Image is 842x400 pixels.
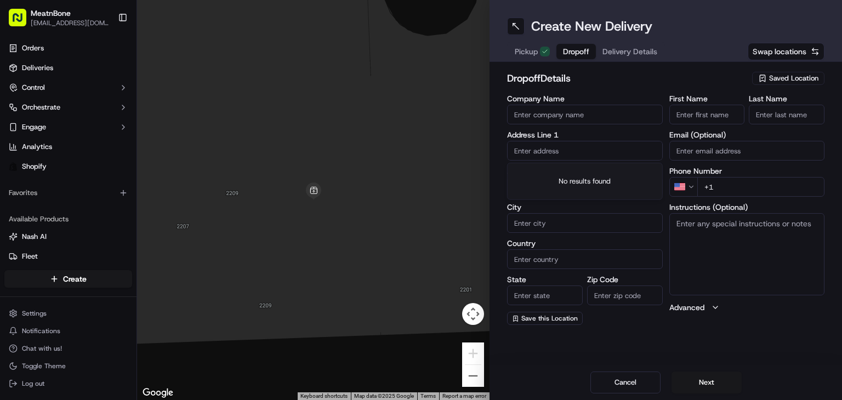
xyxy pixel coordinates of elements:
[669,131,825,139] label: Email (Optional)
[669,203,825,211] label: Instructions (Optional)
[22,162,47,172] span: Shopify
[669,302,704,313] label: Advanced
[4,4,113,31] button: MeatnBone[EMAIL_ADDRESS][DOMAIN_NAME]
[22,122,46,132] span: Engage
[669,302,825,313] button: Advanced
[753,46,806,57] span: Swap locations
[88,240,180,260] a: 💻API Documentation
[508,163,662,199] div: No results found
[11,159,29,180] img: Wisdom Oko
[49,104,180,115] div: Start new chat
[34,169,117,178] span: Wisdom [PERSON_NAME]
[669,167,825,175] label: Phone Number
[587,285,663,305] input: Enter zip code
[462,303,484,325] button: Map camera controls
[9,252,128,261] a: Fleet
[22,142,52,152] span: Analytics
[125,199,147,208] span: [DATE]
[4,99,132,116] button: Orchestrate
[125,169,147,178] span: [DATE]
[22,344,62,353] span: Chat with us!
[23,104,43,124] img: 8571987876998_91fb9ceb93ad5c398215_72.jpg
[4,323,132,339] button: Notifications
[669,141,825,161] input: Enter email address
[420,393,436,399] a: Terms (opens in new tab)
[515,46,538,57] span: Pickup
[507,239,663,247] label: Country
[140,386,176,400] a: Open this area in Google Maps (opens a new window)
[752,71,824,86] button: Saved Location
[170,140,200,153] button: See all
[507,213,663,233] input: Enter city
[507,131,663,139] label: Address Line 1
[140,386,176,400] img: Google
[4,358,132,374] button: Toggle Theme
[11,10,33,32] img: Nash
[672,372,742,393] button: Next
[354,393,414,399] span: Map data ©2025 Google
[669,95,745,102] label: First Name
[109,271,133,279] span: Pylon
[119,169,123,178] span: •
[4,138,132,156] a: Analytics
[22,362,66,370] span: Toggle Theme
[669,105,745,124] input: Enter first name
[119,199,123,208] span: •
[22,327,60,335] span: Notifications
[7,240,88,260] a: 📗Knowledge Base
[507,276,583,283] label: State
[4,59,132,77] a: Deliveries
[9,232,128,242] a: Nash AI
[22,43,44,53] span: Orders
[104,244,176,255] span: API Documentation
[563,46,589,57] span: Dropoff
[22,379,44,388] span: Log out
[4,79,132,96] button: Control
[49,115,151,124] div: We're available if you need us!
[507,203,663,211] label: City
[22,309,47,318] span: Settings
[9,162,18,171] img: Shopify logo
[22,244,84,255] span: Knowledge Base
[22,102,60,112] span: Orchestrate
[531,18,652,35] h1: Create New Delivery
[22,199,31,208] img: 1736555255976-a54dd68f-1ca7-489b-9aae-adbdc363a1c4
[4,210,132,228] div: Available Products
[186,107,200,121] button: Start new chat
[22,170,31,179] img: 1736555255976-a54dd68f-1ca7-489b-9aae-adbdc363a1c4
[4,158,132,175] a: Shopify
[507,105,663,124] input: Enter company name
[11,188,29,210] img: Wisdom Oko
[769,73,818,83] span: Saved Location
[4,228,132,245] button: Nash AI
[93,245,101,254] div: 💻
[4,376,132,391] button: Log out
[4,341,132,356] button: Chat with us!
[4,270,132,288] button: Create
[11,43,200,61] p: Welcome 👋
[749,105,824,124] input: Enter last name
[22,232,47,242] span: Nash AI
[31,8,71,19] button: MeatnBone
[521,314,578,323] span: Save this Location
[748,43,824,60] button: Swap locations
[11,142,73,151] div: Past conversations
[4,248,132,265] button: Fleet
[11,104,31,124] img: 1736555255976-a54dd68f-1ca7-489b-9aae-adbdc363a1c4
[587,276,663,283] label: Zip Code
[4,184,132,202] div: Favorites
[442,393,486,399] a: Report a map error
[31,19,109,27] button: [EMAIL_ADDRESS][DOMAIN_NAME]
[507,141,663,161] input: Enter address
[462,365,484,387] button: Zoom out
[11,245,20,254] div: 📗
[22,252,38,261] span: Fleet
[749,95,824,102] label: Last Name
[507,285,583,305] input: Enter state
[507,95,663,102] label: Company Name
[507,163,663,200] div: Suggestions
[63,273,87,284] span: Create
[507,312,583,325] button: Save this Location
